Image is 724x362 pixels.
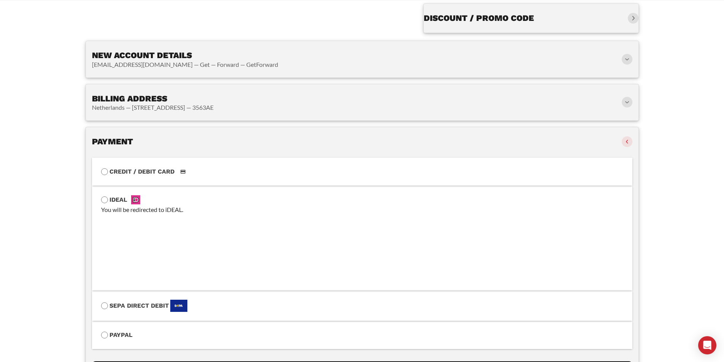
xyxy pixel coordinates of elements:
[101,330,623,340] label: PayPal
[92,50,278,61] h3: New account details
[101,195,623,205] label: iDEAL
[129,195,143,204] img: iDEAL
[92,104,214,111] vaadin-horizontal-layout: Netherlands — [STREET_ADDRESS] — 3563AE
[92,136,133,147] h3: Payment
[101,332,108,338] input: PayPal
[100,219,622,278] iframe: Secure payment input frame
[101,302,108,309] input: SEPA Direct DebitSEPA
[92,61,278,68] vaadin-horizontal-layout: [EMAIL_ADDRESS][DOMAIN_NAME] — Get — Forward — GetForward
[698,336,716,354] div: Open Intercom Messenger
[101,205,623,215] p: You will be redirected to iDEAL.
[176,167,190,176] img: Credit / Debit Card
[170,300,187,312] img: SEPA
[101,196,108,203] input: iDEALiDEAL
[92,93,214,104] h3: Billing address
[424,13,534,24] h3: Discount / promo code
[101,167,623,177] label: Credit / Debit Card
[101,300,623,312] label: SEPA Direct Debit
[101,168,108,175] input: Credit / Debit CardCredit / Debit Card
